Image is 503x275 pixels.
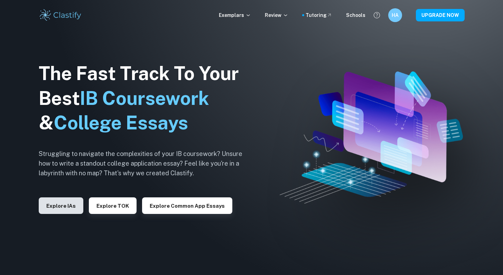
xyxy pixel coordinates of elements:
p: Exemplars [219,11,251,19]
h6: Struggling to navigate the complexities of your IB coursework? Unsure how to write a standout col... [39,149,253,178]
button: UPGRADE NOW [416,9,465,21]
button: Explore Common App essays [142,197,232,214]
h6: HA [391,11,399,19]
span: IB Coursework [80,87,209,109]
img: Clastify hero [280,71,463,204]
h1: The Fast Track To Your Best & [39,61,253,136]
a: Schools [346,11,365,19]
a: Explore Common App essays [142,202,232,209]
img: Clastify logo [39,8,83,22]
p: Review [265,11,288,19]
span: College Essays [54,112,188,134]
button: Help and Feedback [371,9,383,21]
button: Explore IAs [39,197,83,214]
button: Explore TOK [89,197,137,214]
button: HA [388,8,402,22]
a: Explore IAs [39,202,83,209]
a: Explore TOK [89,202,137,209]
a: Tutoring [306,11,332,19]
